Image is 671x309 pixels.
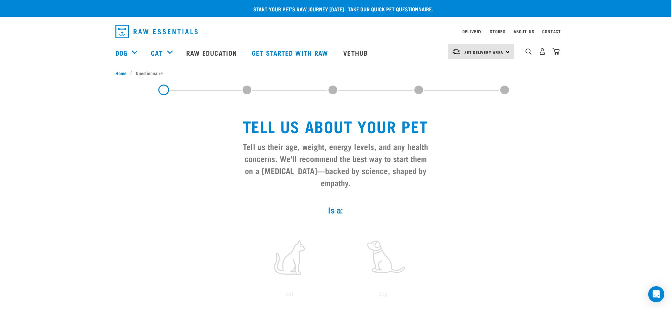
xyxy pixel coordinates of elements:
a: Cat [151,48,162,58]
img: home-icon@2x.png [553,48,560,55]
a: Home [115,69,130,76]
div: Open Intercom Messenger [648,286,664,302]
nav: breadcrumbs [115,69,556,76]
nav: dropdown navigation [110,22,561,41]
img: user.png [539,48,546,55]
a: About Us [514,30,534,33]
p: cat [244,290,335,298]
a: Delivery [462,30,482,33]
label: Is a: [235,205,436,217]
a: Dog [115,48,127,58]
a: Contact [542,30,561,33]
img: home-icon-1@2x.png [525,48,532,55]
p: dog [338,290,428,298]
a: Get started with Raw [245,39,337,66]
a: Stores [490,30,506,33]
h1: Tell us about your pet [240,117,431,135]
a: Vethub [337,39,376,66]
a: take our quick pet questionnaire. [348,7,433,10]
img: Raw Essentials Logo [115,25,198,38]
a: Raw Education [179,39,245,66]
span: Home [115,69,126,76]
h3: Tell us their age, weight, energy levels, and any health concerns. We’ll recommend the best way t... [240,140,431,189]
span: Set Delivery Area [464,51,503,53]
img: van-moving.png [452,49,461,55]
